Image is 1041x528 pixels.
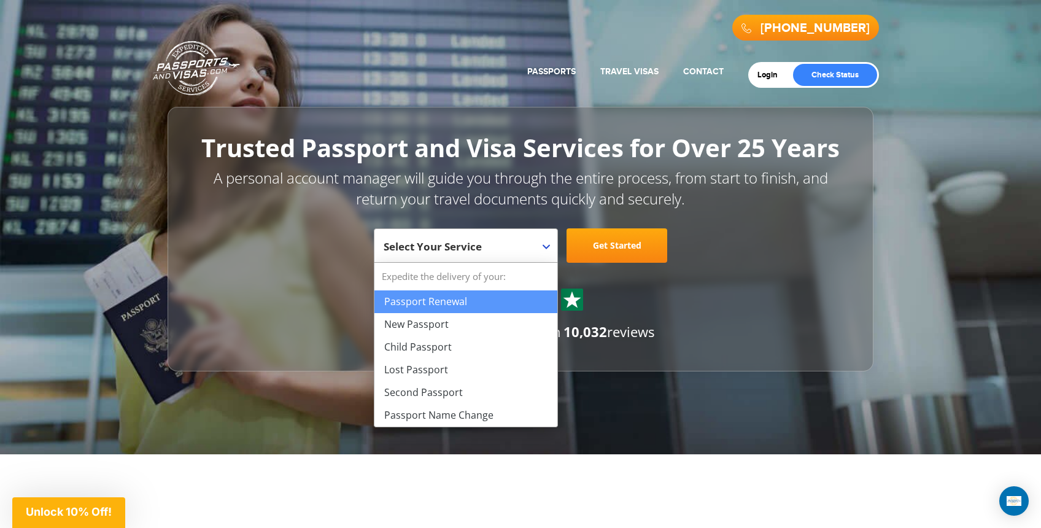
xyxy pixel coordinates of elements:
li: Child Passport [374,336,557,359]
p: A personal account manager will guide you through the entire process, from start to finish, and r... [195,168,846,210]
a: Check Status [793,64,877,86]
li: Passport Renewal [374,290,557,313]
li: New Passport [374,313,557,336]
h1: Trusted Passport and Visa Services for Over 25 Years [195,134,846,161]
li: Expedite the delivery of your: [374,263,557,427]
a: Get Started [567,228,667,263]
span: Select Your Service [384,239,482,254]
img: Sprite St [563,290,581,309]
a: Travel Visas [600,66,659,77]
span: Unlock 10% Off! [26,505,112,518]
span: Select Your Service [384,233,545,268]
a: Contact [683,66,724,77]
li: Lost Passport [374,359,557,381]
strong: Expedite the delivery of your: [374,263,557,290]
a: Passports [527,66,576,77]
strong: 10,032 [563,322,607,341]
a: [PHONE_NUMBER] [760,21,870,36]
a: Login [757,70,786,80]
li: Second Passport [374,381,557,404]
a: Passports & [DOMAIN_NAME] [153,41,240,96]
span: Select Your Service [374,228,558,263]
div: Unlock 10% Off! [12,497,125,528]
span: reviews [563,322,654,341]
li: Passport Name Change [374,404,557,427]
div: Open Intercom Messenger [999,486,1029,516]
